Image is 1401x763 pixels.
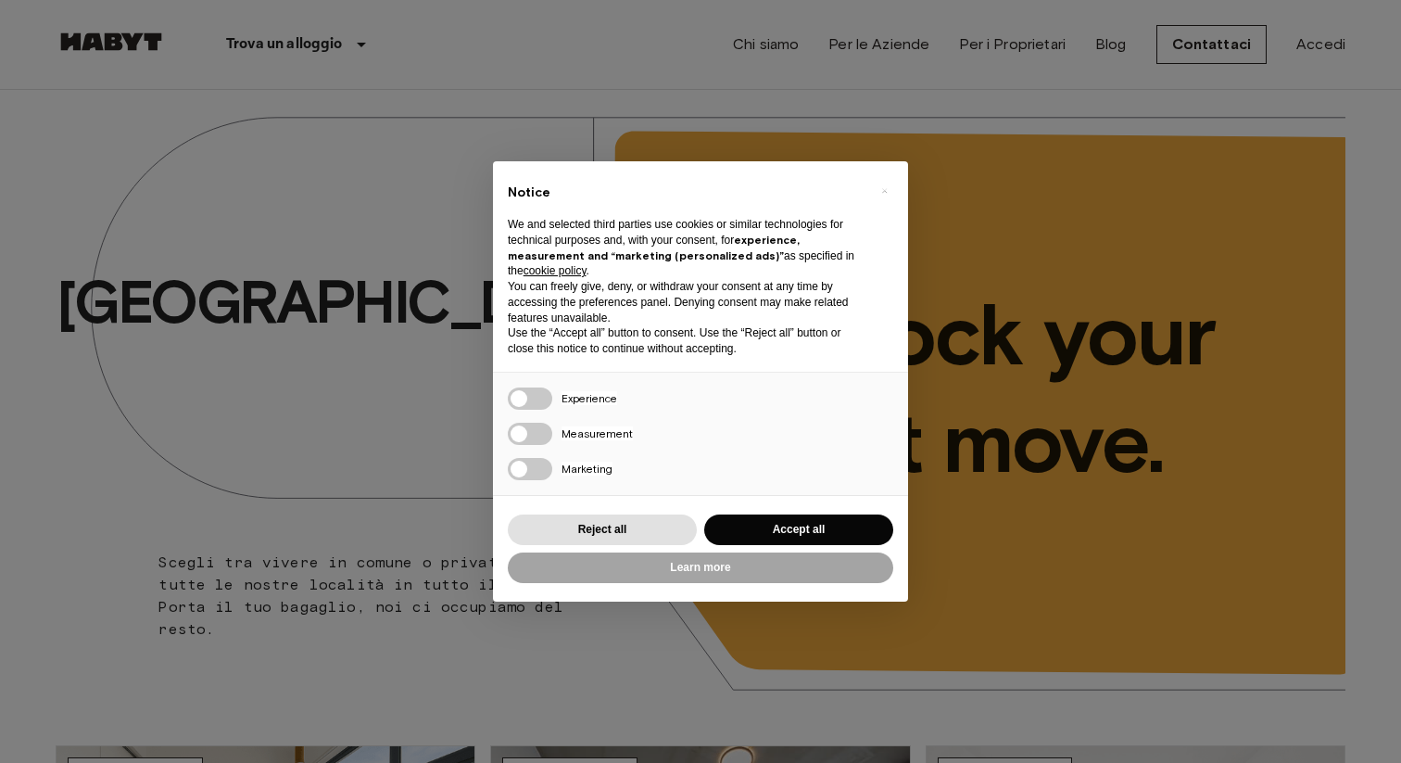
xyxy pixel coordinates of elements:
strong: experience, measurement and “marketing (personalized ads)” [508,233,800,262]
button: Close this notice [869,176,899,206]
span: × [881,180,888,202]
span: Measurement [562,426,633,440]
button: Learn more [508,553,893,583]
p: You can freely give, deny, or withdraw your consent at any time by accessing the preferences pane... [508,279,864,325]
p: Use the “Accept all” button to consent. Use the “Reject all” button or close this notice to conti... [508,325,864,357]
button: Reject all [508,515,697,545]
button: Accept all [704,515,893,545]
span: Marketing [562,462,612,476]
a: cookie policy [524,264,587,277]
span: Experience [562,391,617,405]
h2: Notice [508,184,864,202]
p: We and selected third parties use cookies or similar technologies for technical purposes and, wit... [508,217,864,279]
